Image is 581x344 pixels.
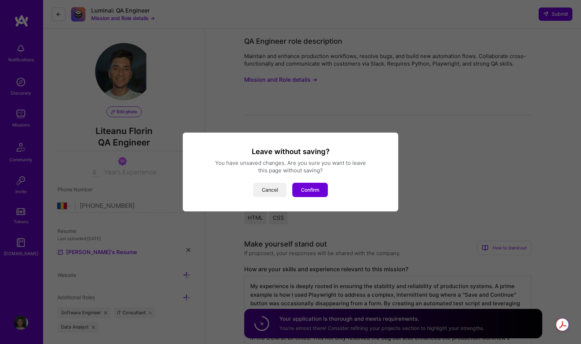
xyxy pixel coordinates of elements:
[191,159,390,167] div: You have unsaved changes. Are you sure you want to leave
[191,147,390,156] h3: Leave without saving?
[191,167,390,174] div: this page without saving?
[292,183,328,197] button: Confirm
[183,133,398,211] div: modal
[253,183,287,197] button: Cancel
